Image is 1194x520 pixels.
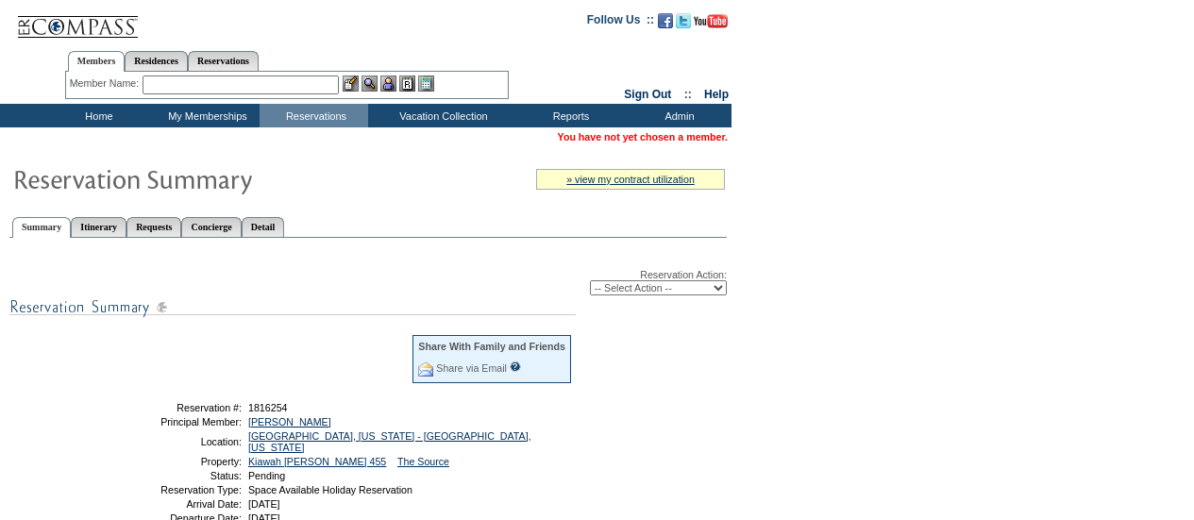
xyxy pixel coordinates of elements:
[514,104,623,127] td: Reports
[107,498,242,510] td: Arrival Date:
[151,104,260,127] td: My Memberships
[12,159,390,197] img: Reservaton Summary
[362,75,378,92] img: View
[704,88,729,101] a: Help
[68,51,126,72] a: Members
[248,456,386,467] a: Kiawah [PERSON_NAME] 455
[418,75,434,92] img: b_calculator.gif
[676,19,691,30] a: Follow us on Twitter
[248,498,280,510] span: [DATE]
[399,75,415,92] img: Reservations
[107,416,242,428] td: Principal Member:
[623,104,732,127] td: Admin
[42,104,151,127] td: Home
[587,11,654,34] td: Follow Us ::
[694,19,728,30] a: Subscribe to our YouTube Channel
[684,88,692,101] span: ::
[397,456,449,467] a: The Source
[658,19,673,30] a: Become our fan on Facebook
[566,174,695,185] a: » view my contract utilization
[248,430,531,453] a: [GEOGRAPHIC_DATA], [US_STATE] - [GEOGRAPHIC_DATA], [US_STATE]
[676,13,691,28] img: Follow us on Twitter
[107,484,242,495] td: Reservation Type:
[12,217,71,238] a: Summary
[658,13,673,28] img: Become our fan on Facebook
[368,104,514,127] td: Vacation Collection
[126,217,181,237] a: Requests
[9,295,576,319] img: subTtlResSummary.gif
[260,104,368,127] td: Reservations
[558,131,728,143] span: You have not yet chosen a member.
[71,217,126,237] a: Itinerary
[107,430,242,453] td: Location:
[242,217,285,237] a: Detail
[248,470,285,481] span: Pending
[125,51,188,71] a: Residences
[624,88,671,101] a: Sign Out
[380,75,396,92] img: Impersonate
[9,269,727,295] div: Reservation Action:
[436,362,507,374] a: Share via Email
[343,75,359,92] img: b_edit.gif
[248,416,331,428] a: [PERSON_NAME]
[70,75,143,92] div: Member Name:
[181,217,241,237] a: Concierge
[418,341,565,352] div: Share With Family and Friends
[248,484,412,495] span: Space Available Holiday Reservation
[694,14,728,28] img: Subscribe to our YouTube Channel
[248,402,288,413] span: 1816254
[188,51,259,71] a: Reservations
[107,456,242,467] td: Property:
[107,402,242,413] td: Reservation #:
[510,361,521,372] input: What is this?
[107,470,242,481] td: Status:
